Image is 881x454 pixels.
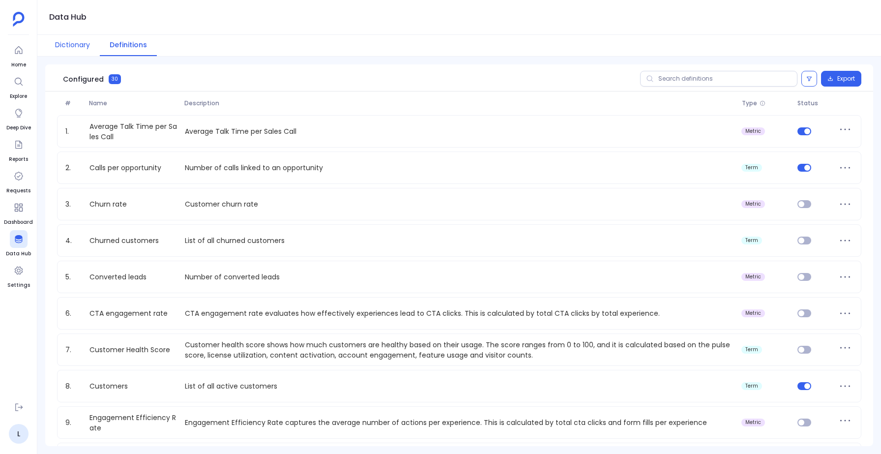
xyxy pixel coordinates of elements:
span: metric [745,420,761,425]
a: Settings [7,262,30,289]
span: metric [745,201,761,207]
span: Reports [9,155,28,163]
span: Configured [63,74,104,84]
a: Dashboard [4,199,33,226]
a: Home [10,41,28,69]
span: 5. [61,272,86,282]
p: List of all active customers [181,381,738,392]
span: 4. [61,236,86,246]
span: Data Hub [6,250,31,258]
span: Settings [7,281,30,289]
button: Export [821,71,861,87]
span: Deep Dive [6,124,31,132]
p: Customer churn rate [181,199,738,210]
a: Requests [6,167,30,195]
a: Churn rate [86,199,131,210]
a: Calls per opportunity [86,163,165,173]
p: CTA engagement rate evaluates how effectively experiences lead to CTA clicks. This is calculated ... [181,308,738,319]
span: 30 [109,74,121,84]
a: L [9,424,29,444]
a: Data Hub [6,230,31,258]
span: 8. [61,381,86,392]
span: Dashboard [4,218,33,226]
a: Converted leads [86,272,150,282]
span: metric [745,310,761,316]
span: Home [10,61,28,69]
a: Customers [86,381,132,392]
a: CTA engagement rate [86,308,172,319]
a: Deep Dive [6,104,31,132]
button: Dictionary [45,35,100,56]
a: Churned customers [86,236,163,246]
p: Number of converted leads [181,272,738,282]
span: metric [745,274,761,280]
p: Number of calls linked to an opportunity [181,163,738,173]
span: Name [85,99,180,107]
span: term [745,347,758,353]
span: Status [793,99,833,107]
a: Average Talk Time per Sales Call [86,121,181,141]
a: Customer Health Score [86,345,174,355]
p: Average Talk Time per Sales Call [181,126,738,137]
span: term [745,238,758,243]
a: Engagement Efficiency Rate [86,413,181,432]
a: Explore [10,73,28,100]
span: 3. [61,199,86,210]
a: Reports [9,136,28,163]
input: Search definitions [640,71,797,87]
span: metric [745,128,761,134]
img: petavue logo [13,12,25,27]
span: 6. [61,308,86,319]
span: term [745,165,758,171]
h1: Data Hub [49,10,87,24]
span: Export [837,75,855,83]
span: 7. [61,345,86,355]
p: Customer health score shows how much customers are healthy based on their usage. The score ranges... [181,340,738,360]
p: Engagement Efficiency Rate captures the average number of actions per experience. This is calcula... [181,418,738,428]
span: 1. [61,126,86,137]
span: Requests [6,187,30,195]
span: 2. [61,163,86,173]
span: # [61,99,85,107]
span: Type [742,99,757,107]
span: 9. [61,418,86,428]
span: term [745,383,758,389]
span: Description [180,99,738,107]
span: Explore [10,92,28,100]
button: Definitions [100,35,157,56]
p: List of all churned customers [181,236,738,246]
